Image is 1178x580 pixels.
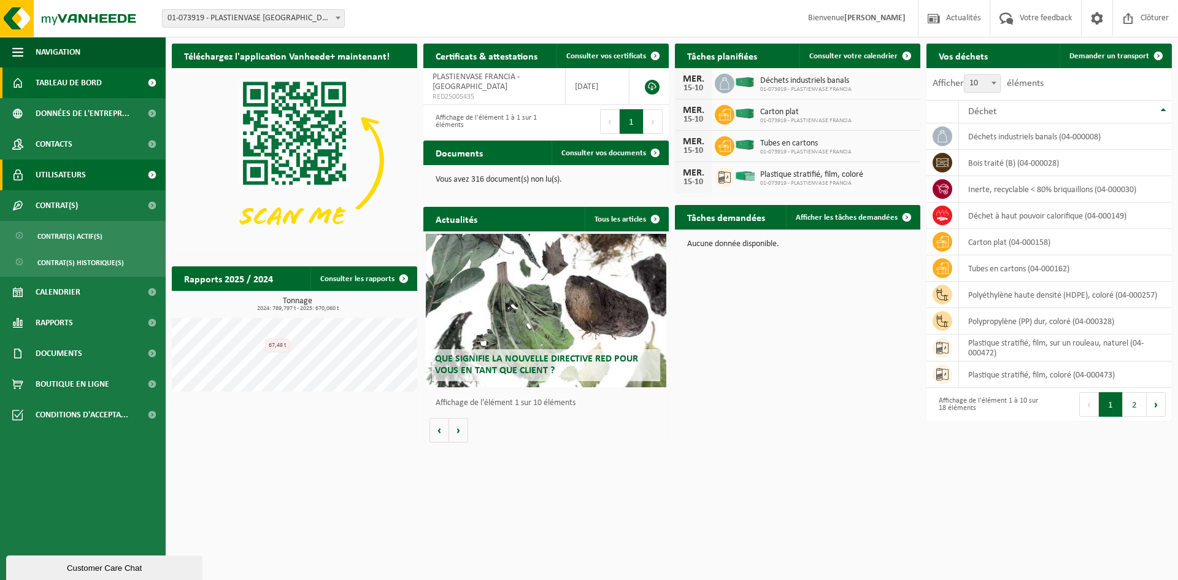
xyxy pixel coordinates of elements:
[760,149,852,156] span: 01-073919 - PLASTIENVASE FRANCIA
[681,168,706,178] div: MER.
[36,307,73,338] span: Rapports
[429,418,449,443] button: Vorige
[933,79,1044,88] label: Afficher éléments
[687,240,908,249] p: Aucune donnée disponible.
[37,251,124,274] span: Contrat(s) historique(s)
[552,141,668,165] a: Consulter vos documents
[681,84,706,93] div: 15-10
[426,234,666,387] a: Que signifie la nouvelle directive RED pour vous en tant que client ?
[734,108,755,119] img: HK-XC-40-GN-00
[36,68,102,98] span: Tableau de bord
[681,147,706,155] div: 15-10
[933,391,1043,418] div: Affichage de l'élément 1 à 10 sur 18 éléments
[959,362,1172,388] td: plastique stratifié, film, coloré (04-000473)
[644,109,663,134] button: Next
[36,277,80,307] span: Calendrier
[1079,392,1099,417] button: Previous
[681,106,706,115] div: MER.
[786,205,919,230] a: Afficher les tâches demandées
[844,14,906,23] strong: [PERSON_NAME]
[6,553,205,580] iframe: chat widget
[423,207,490,231] h2: Actualités
[760,76,852,86] span: Déchets industriels banals
[964,74,1001,93] span: 10
[681,178,706,187] div: 15-10
[566,52,646,60] span: Consulter vos certificats
[1060,44,1171,68] a: Demander un transport
[172,68,417,252] img: Download de VHEPlus App
[435,354,638,376] span: Que signifie la nouvelle directive RED pour vous en tant que client ?
[178,297,417,312] h3: Tonnage
[178,306,417,312] span: 2024: 789,797 t - 2025: 670,060 t
[436,176,656,184] p: Vous avez 316 document(s) non lu(s).
[36,37,80,68] span: Navigation
[163,10,344,27] span: 01-073919 - PLASTIENVASE FRANCIA - ARRAS
[959,229,1172,255] td: carton plat (04-000158)
[36,190,78,221] span: Contrat(s)
[433,92,556,102] span: RED25005435
[681,115,706,124] div: 15-10
[760,180,863,187] span: 01-073919 - PLASTIENVASE FRANCIA
[423,44,550,68] h2: Certificats & attestations
[734,139,755,150] img: HK-XC-40-GN-00
[968,107,996,117] span: Déchet
[1123,392,1147,417] button: 2
[566,68,629,105] td: [DATE]
[760,86,852,93] span: 01-073919 - PLASTIENVASE FRANCIA
[36,129,72,160] span: Contacts
[36,160,86,190] span: Utilisateurs
[265,339,290,352] div: 67,48 t
[959,308,1172,334] td: polypropylène (PP) dur, coloré (04-000328)
[162,9,345,28] span: 01-073919 - PLASTIENVASE FRANCIA - ARRAS
[449,418,468,443] button: Volgende
[675,205,777,229] h2: Tâches demandées
[926,44,1000,68] h2: Vos déchets
[172,266,285,290] h2: Rapports 2025 / 2024
[310,266,416,291] a: Consulter les rapports
[429,108,540,135] div: Affichage de l'élément 1 à 1 sur 1 éléments
[3,224,163,247] a: Contrat(s) actif(s)
[959,176,1172,203] td: inerte, recyclable < 80% briquaillons (04-000030)
[433,72,520,91] span: PLASTIENVASE FRANCIA - [GEOGRAPHIC_DATA]
[36,98,129,129] span: Données de l'entrepr...
[959,282,1172,308] td: polyéthylène haute densité (HDPE), coloré (04-000257)
[734,77,755,88] img: HK-XC-40-GN-00
[959,334,1172,362] td: plastique stratifié, film, sur un rouleau, naturel (04-000472)
[436,399,663,408] p: Affichage de l'élément 1 sur 10 éléments
[760,117,852,125] span: 01-073919 - PLASTIENVASE FRANCIA
[556,44,668,68] a: Consulter vos certificats
[1147,392,1166,417] button: Next
[760,139,852,149] span: Tubes en cartons
[959,150,1172,176] td: bois traité (B) (04-000028)
[681,74,706,84] div: MER.
[36,338,82,369] span: Documents
[3,250,163,274] a: Contrat(s) historique(s)
[760,107,852,117] span: Carton plat
[760,170,863,180] span: Plastique stratifié, film, coloré
[36,369,109,400] span: Boutique en ligne
[809,52,898,60] span: Consulter votre calendrier
[681,137,706,147] div: MER.
[561,149,646,157] span: Consulter vos documents
[1099,392,1123,417] button: 1
[585,207,668,231] a: Tous les articles
[959,123,1172,150] td: déchets industriels banals (04-000008)
[423,141,495,164] h2: Documents
[620,109,644,134] button: 1
[37,225,102,248] span: Contrat(s) actif(s)
[734,171,755,182] img: HK-XP-30-GN-00
[36,400,128,430] span: Conditions d'accepta...
[600,109,620,134] button: Previous
[964,75,1000,92] span: 10
[172,44,402,68] h2: Téléchargez l'application Vanheede+ maintenant!
[796,214,898,222] span: Afficher les tâches demandées
[959,203,1172,229] td: déchet à haut pouvoir calorifique (04-000149)
[959,255,1172,282] td: tubes en cartons (04-000162)
[1069,52,1149,60] span: Demander un transport
[675,44,769,68] h2: Tâches planifiées
[799,44,919,68] a: Consulter votre calendrier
